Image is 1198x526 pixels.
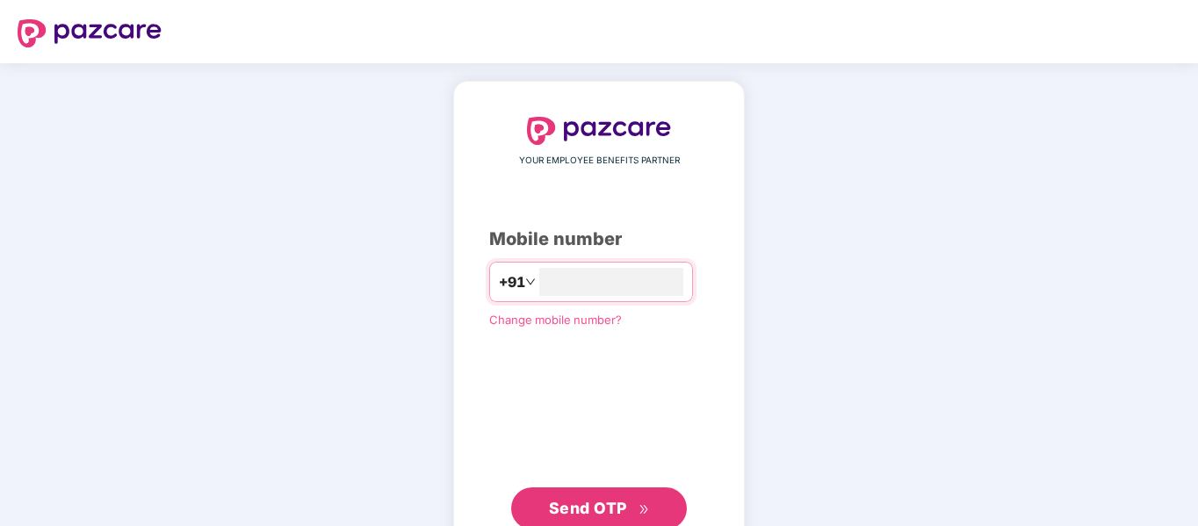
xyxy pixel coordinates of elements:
[639,504,650,515] span: double-right
[489,313,622,327] a: Change mobile number?
[527,117,671,145] img: logo
[499,271,525,293] span: +91
[549,499,627,517] span: Send OTP
[519,154,680,168] span: YOUR EMPLOYEE BENEFITS PARTNER
[18,19,162,47] img: logo
[525,277,536,287] span: down
[489,226,709,253] div: Mobile number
